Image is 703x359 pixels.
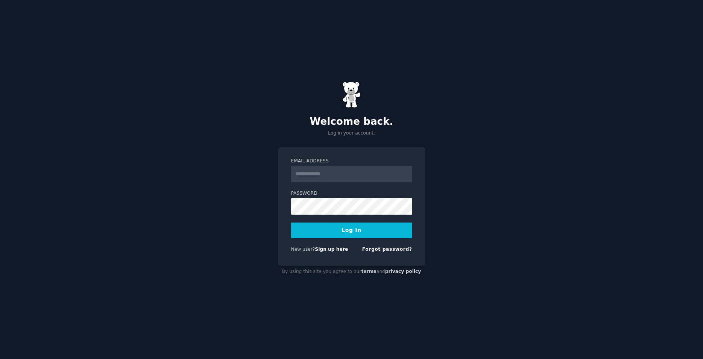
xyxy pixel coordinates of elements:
div: By using this site you agree to our and [278,266,425,278]
a: Sign up here [315,247,348,252]
h2: Welcome back. [278,116,425,128]
button: Log In [291,223,412,238]
a: privacy policy [385,269,421,274]
a: Forgot password? [362,247,412,252]
span: New user? [291,247,315,252]
a: terms [361,269,376,274]
label: Email Address [291,158,412,165]
p: Log in your account. [278,130,425,137]
img: Gummy Bear [342,82,361,108]
label: Password [291,190,412,197]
